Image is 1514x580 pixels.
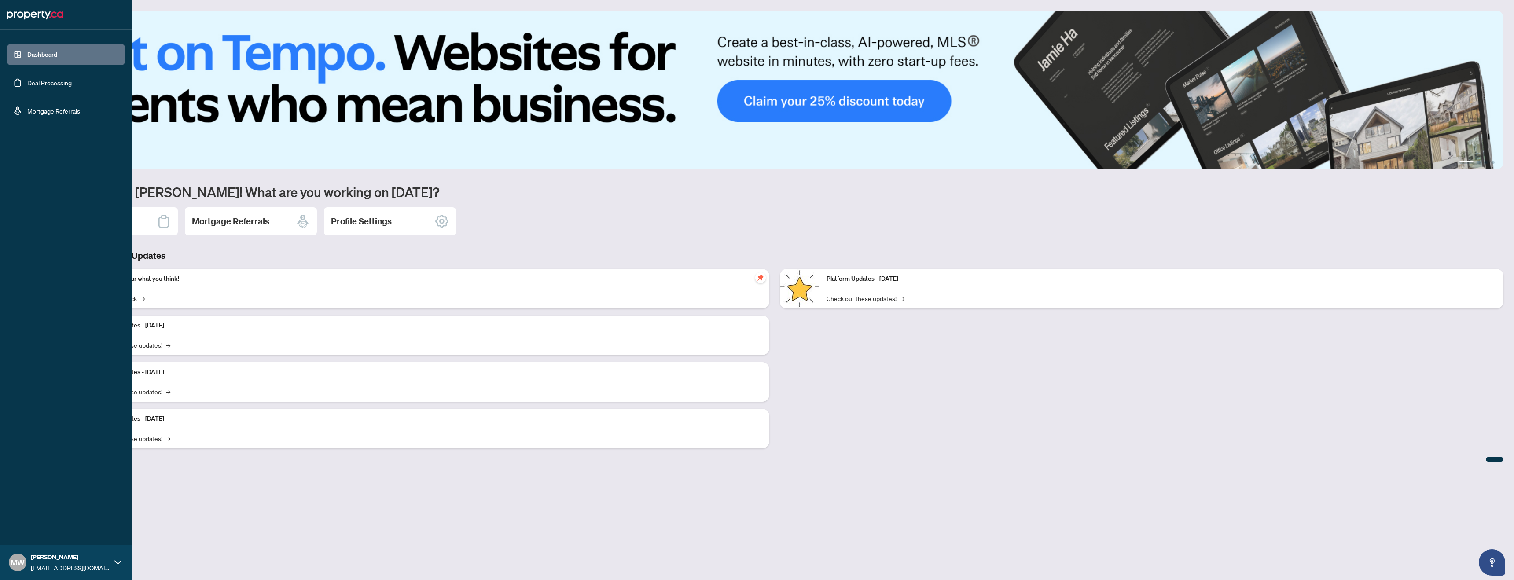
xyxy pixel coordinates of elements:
img: Slide 0 [46,11,1503,169]
h2: Profile Settings [331,215,392,228]
span: [EMAIL_ADDRESS][DOMAIN_NAME] [31,563,110,573]
p: Platform Updates - [DATE] [92,321,762,330]
a: Check out these updates!→ [827,294,904,303]
span: → [166,340,170,350]
img: logo [7,8,63,22]
a: Deal Processing [27,79,72,87]
h1: Welcome back [PERSON_NAME]! What are you working on [DATE]? [46,184,1503,200]
span: → [166,387,170,396]
button: 4 [1491,161,1495,164]
button: Open asap [1479,549,1505,576]
button: 3 [1484,161,1488,164]
img: Platform Updates - June 23, 2025 [780,269,819,308]
span: [PERSON_NAME] [31,552,110,562]
span: MW [11,556,25,569]
h3: Brokerage & Industry Updates [46,250,1503,262]
span: pushpin [755,272,766,283]
span: → [900,294,904,303]
p: Platform Updates - [DATE] [827,274,1496,284]
h2: Mortgage Referrals [192,215,269,228]
a: Mortgage Referrals [27,107,80,115]
span: → [140,294,145,303]
span: → [166,433,170,443]
p: Platform Updates - [DATE] [92,414,762,424]
a: Dashboard [27,51,57,59]
p: Platform Updates - [DATE] [92,367,762,377]
p: We want to hear what you think! [92,274,762,284]
button: 1 [1459,161,1474,164]
button: 2 [1477,161,1481,164]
